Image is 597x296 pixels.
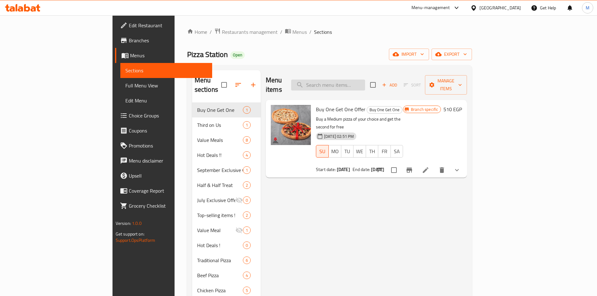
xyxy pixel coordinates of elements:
span: Hot Deals ! [197,241,243,249]
span: 1 [243,227,250,233]
span: 4 [243,273,250,278]
div: Top-selling items !2 [192,208,261,223]
span: Coverage Report [129,187,207,195]
button: show more [449,163,464,178]
span: Half & Half Treat [197,181,243,189]
span: Value Meal [197,226,235,234]
img: Buy One Get One Offer [271,105,311,145]
div: items [243,287,251,294]
button: Add section [246,77,261,92]
div: Third on Us1 [192,117,261,132]
button: sort-choices [372,163,387,178]
span: Menu disclaimer [129,157,207,164]
span: Start date: [316,165,336,174]
span: 1 [243,122,250,128]
button: Add [380,80,400,90]
span: Version: [116,219,131,227]
div: Value Meal1 [192,223,261,238]
nav: breadcrumb [187,28,472,36]
span: Select to update [387,164,401,177]
span: Sections [125,67,207,74]
span: 2 [243,182,250,188]
span: Select section first [400,80,425,90]
span: September Exclusive Offers [197,166,243,174]
div: [GEOGRAPHIC_DATA] [479,4,521,11]
span: Branches [129,37,207,44]
span: [DATE] 02:51 PM [322,133,356,139]
span: End date: [353,165,370,174]
span: SU [319,147,326,156]
span: Open [230,52,245,58]
div: Traditional Pizza6 [192,253,261,268]
h2: Menu items [266,75,284,94]
li: / [309,28,312,36]
div: items [243,151,251,159]
span: Value Meals [197,136,243,144]
span: 6 [243,257,250,263]
div: items [243,257,251,264]
a: Full Menu View [120,78,212,93]
a: Sections [120,63,212,78]
a: Edit menu item [422,166,429,174]
div: Hot Deals !0 [192,238,261,253]
span: Edit Menu [125,97,207,104]
span: Beef Pizza [197,272,243,279]
span: Restaurants management [222,28,278,36]
div: July Exclusive Offers [197,196,235,204]
button: Manage items [425,75,467,95]
div: items [243,226,251,234]
span: 1.0.0 [132,219,142,227]
span: Edit Restaurant [129,22,207,29]
span: Choice Groups [129,112,207,119]
button: SA [390,145,403,158]
a: Edit Menu [120,93,212,108]
div: Menu-management [411,4,450,12]
span: Hot Deals !! [197,151,243,159]
a: Grocery Checklist [115,198,212,213]
span: export [437,50,467,58]
span: FR [381,147,388,156]
span: Buy One Get One [367,106,402,113]
span: Get support on: [116,230,144,238]
div: items [243,166,251,174]
span: WE [356,147,364,156]
button: SU [316,145,329,158]
a: Restaurants management [214,28,278,36]
span: Manage items [430,77,462,93]
a: Branches [115,33,212,48]
span: Full Menu View [125,82,207,89]
button: TU [341,145,354,158]
span: import [394,50,424,58]
svg: Show Choices [453,166,461,174]
svg: Inactive section [235,196,243,204]
a: Coupons [115,123,212,138]
div: Hot Deals !!4 [192,148,261,163]
span: Sections [314,28,332,36]
span: Third on Us [197,121,243,129]
svg: Inactive section [235,226,243,234]
span: Upsell [129,172,207,179]
input: search [291,80,365,91]
span: 5 [243,288,250,293]
button: TH [366,145,379,158]
div: Chicken Pizza [197,287,243,294]
span: 1 [243,167,250,173]
button: FR [378,145,391,158]
span: Coupons [129,127,207,134]
span: Top-selling items ! [197,211,243,219]
span: Buy One Get One Offer [316,105,365,114]
a: Menus [285,28,307,36]
span: 0 [243,197,250,203]
span: Buy One Get One [197,106,243,114]
span: 1 [243,107,250,113]
span: Grocery Checklist [129,202,207,210]
button: Branch-specific-item [402,163,417,178]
